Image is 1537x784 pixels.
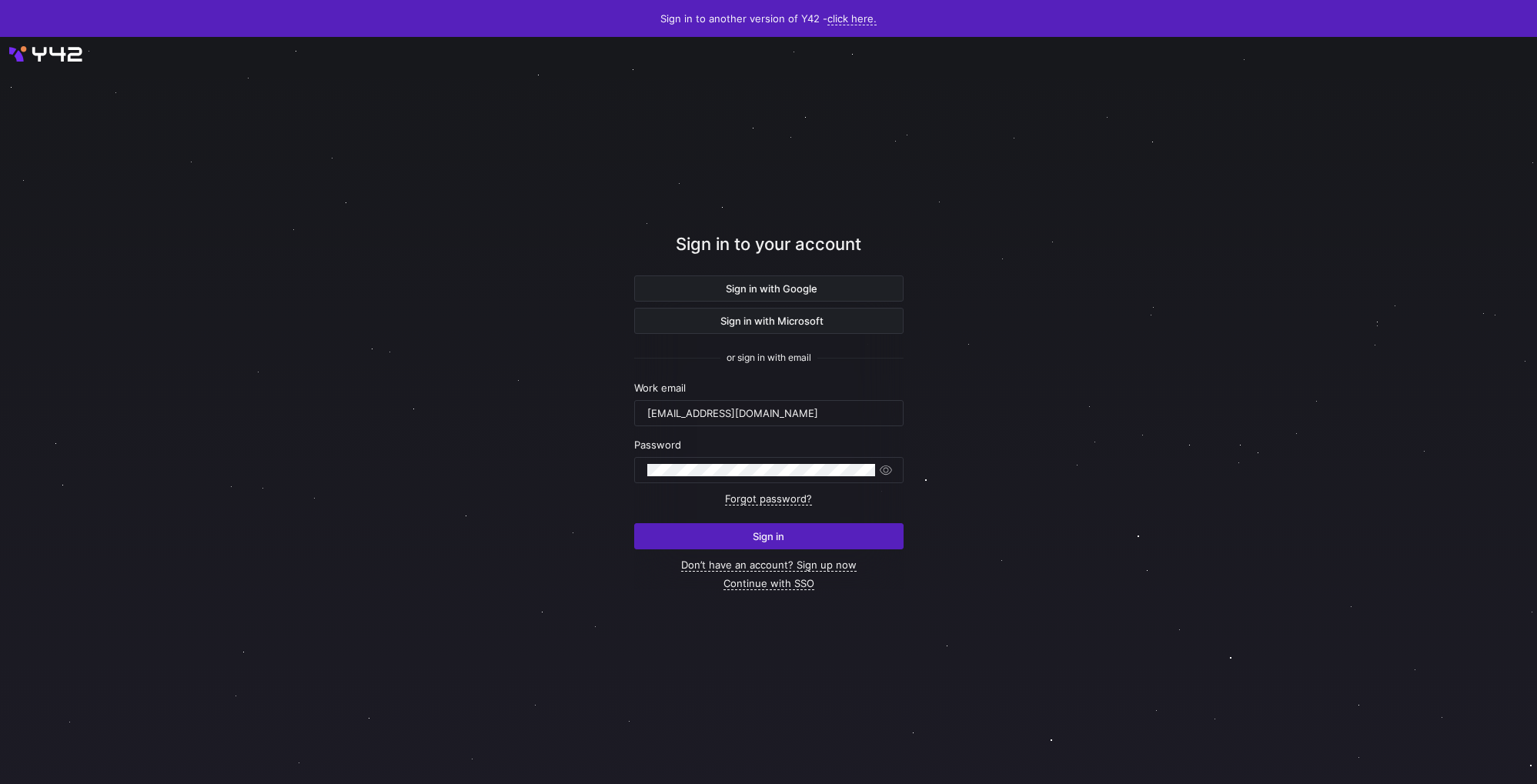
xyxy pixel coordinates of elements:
span: Sign in with Microsoft [714,315,824,327]
a: click here. [827,12,877,25]
span: or sign in with email [727,352,811,363]
a: Continue with SSO [723,577,814,590]
span: Sign in [753,530,784,542]
a: Don’t have an account? Sign up now [681,559,857,572]
div: Sign in to your account [634,232,904,275]
span: Work email [634,382,686,394]
button: Sign in with Google [634,275,904,302]
button: Sign in [634,523,904,549]
span: Sign in with Google [720,282,817,295]
span: Password [634,439,681,451]
button: Sign in with Microsoft [634,308,904,334]
a: Forgot password? [725,492,812,505]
